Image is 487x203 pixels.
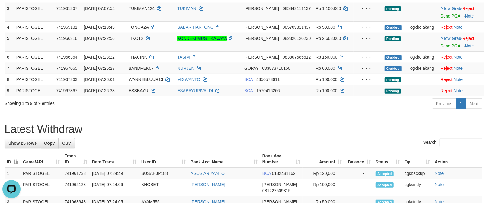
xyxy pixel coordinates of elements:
[56,25,77,30] span: 741965181
[262,66,290,71] span: Copy 083873716150 to clipboard
[385,25,402,30] span: Grabbed
[272,171,296,176] span: Copy 0132481162 to clipboard
[408,21,438,33] td: cgkbelakang
[432,150,482,168] th: Action
[344,168,373,179] td: -
[262,171,271,176] span: BCA
[402,150,432,168] th: Op: activate to sort column ascending
[316,6,341,11] span: Rp 1.100.000
[456,98,466,109] a: 1
[21,150,62,168] th: Game/API: activate to sort column ascending
[356,76,380,82] div: - - -
[441,66,453,71] a: Reject
[441,77,453,82] a: Reject
[14,21,54,33] td: PARISTOGEL
[260,150,303,168] th: Bank Acc. Number: activate to sort column ascending
[90,168,139,179] td: [DATE] 07:24:49
[408,63,438,74] td: cgkbelakang
[244,36,279,41] span: [PERSON_NAME]
[262,188,290,193] span: Copy 081227509315 to clipboard
[129,66,154,71] span: BANDREK07
[356,35,380,41] div: - - -
[385,66,402,71] span: Grabbed
[177,88,213,93] a: ESABAYURIVALDI
[256,77,280,82] span: Copy 4350573611 to clipboard
[244,6,279,11] span: [PERSON_NAME]
[244,25,279,30] span: [PERSON_NAME]
[438,21,484,33] td: ·
[84,77,114,82] span: [DATE] 07:26:01
[40,138,59,148] a: Copy
[441,55,453,60] a: Reject
[62,141,71,146] span: CSV
[129,88,148,93] span: ESSBAYU
[435,182,444,187] a: Note
[5,33,14,51] td: 5
[385,89,401,94] span: Pending
[129,25,149,30] span: TONOAZA
[56,55,77,60] span: 741966364
[56,36,77,41] span: 741966216
[5,138,40,148] a: Show 25 rows
[14,74,54,85] td: PARISTOGEL
[454,25,463,30] a: Note
[441,14,460,18] a: Send PGA
[8,141,37,146] span: Show 25 rows
[465,43,474,48] a: Note
[441,43,460,48] a: Send PGA
[440,138,482,147] input: Search:
[129,55,147,60] span: THACINK
[56,77,77,82] span: 741967263
[244,77,253,82] span: BCA
[56,6,77,11] span: 741961367
[316,36,341,41] span: Rp 2.668.000
[441,36,461,41] a: Allow Grab
[303,168,344,179] td: Rp 120,000
[462,36,474,41] a: Reject
[438,51,484,63] td: ·
[385,6,401,11] span: Pending
[283,25,311,30] span: Copy 085709311437 to clipboard
[438,74,484,85] td: ·
[356,88,380,94] div: - - -
[62,150,90,168] th: Trans ID: activate to sort column ascending
[438,3,484,21] td: ·
[5,168,21,179] td: 1
[316,66,335,71] span: Rp 60.000
[90,179,139,196] td: [DATE] 07:24:06
[129,77,163,82] span: WANNEBLUUR13
[316,55,337,60] span: Rp 150.000
[139,168,188,179] td: SUSAHJP188
[244,88,253,93] span: BCA
[303,150,344,168] th: Amount: activate to sort column ascending
[344,150,373,168] th: Balance: activate to sort column ascending
[385,55,402,60] span: Grabbed
[139,179,188,196] td: KHOBET
[62,168,90,179] td: 741961738
[356,54,380,60] div: - - -
[283,55,311,60] span: Copy 083807585612 to clipboard
[465,14,474,18] a: Note
[376,171,394,176] span: Accepted
[454,88,463,93] a: Note
[441,6,462,11] span: ·
[373,150,402,168] th: Status: activate to sort column ascending
[435,171,444,176] a: Note
[84,55,114,60] span: [DATE] 07:23:22
[385,36,401,41] span: Pending
[14,63,54,74] td: PARISTOGEL
[438,63,484,74] td: ·
[5,21,14,33] td: 4
[177,25,214,30] a: SABAR HARTONO
[177,6,196,11] a: TUKIMAN
[139,150,188,168] th: User ID: activate to sort column ascending
[385,77,401,82] span: Pending
[356,24,380,30] div: - - -
[84,36,114,41] span: [DATE] 07:22:56
[129,6,155,11] span: TUKIMAN124
[5,74,14,85] td: 8
[129,36,143,41] span: TIKO12
[56,66,77,71] span: 741967065
[356,65,380,71] div: - - -
[441,25,453,30] a: Reject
